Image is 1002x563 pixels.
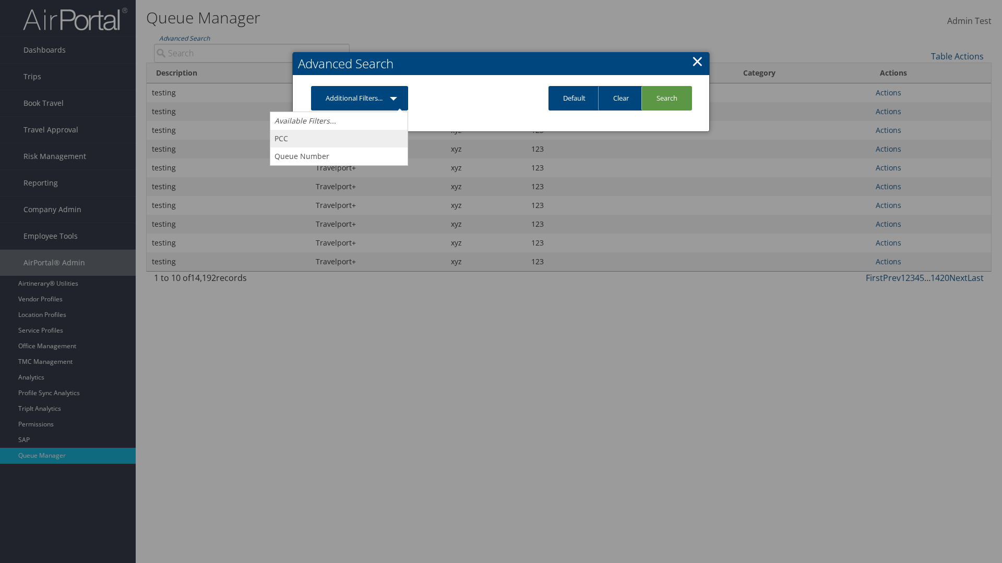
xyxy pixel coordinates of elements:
[275,116,336,126] i: Available Filters...
[270,130,408,148] a: PCC
[641,86,692,111] a: Search
[598,86,643,111] a: Clear
[548,86,600,111] a: Default
[293,52,709,75] h2: Advanced Search
[691,51,703,71] a: Close
[311,86,408,111] a: Additional Filters...
[270,148,408,165] a: Queue Number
